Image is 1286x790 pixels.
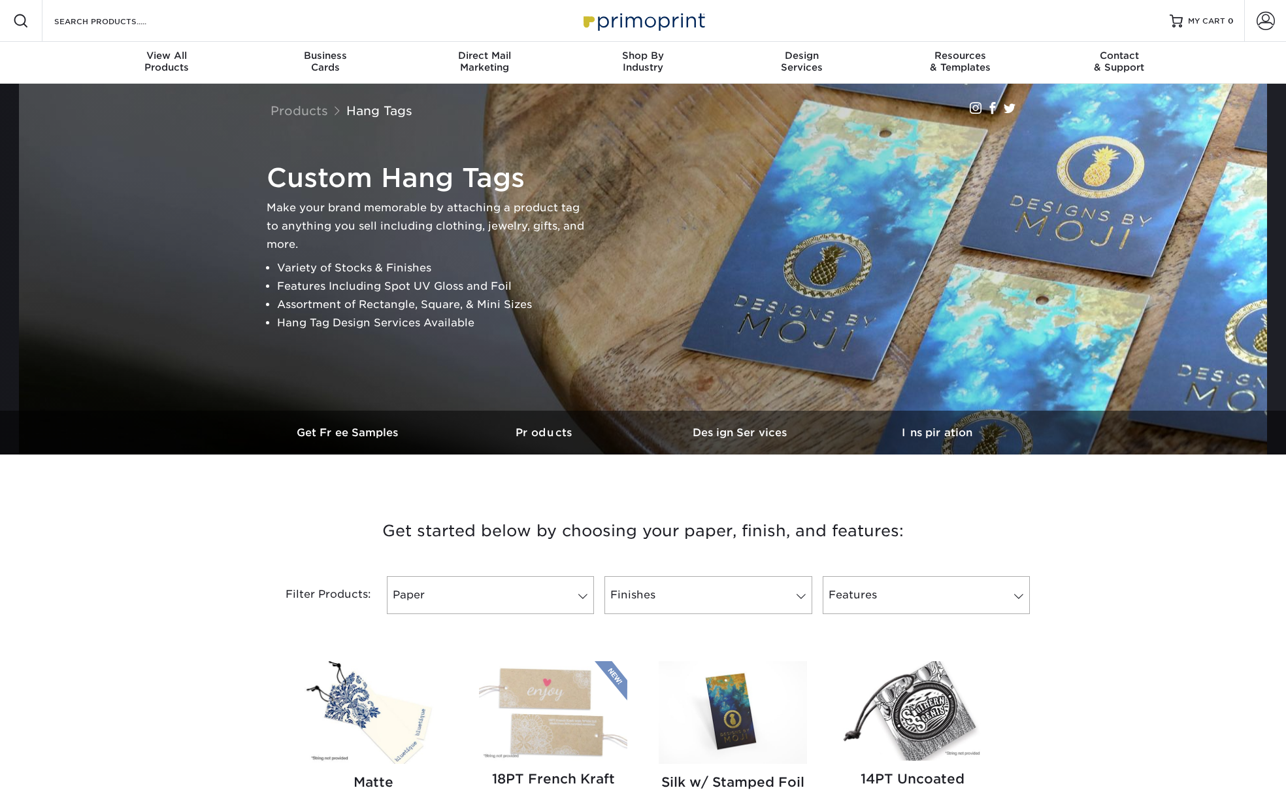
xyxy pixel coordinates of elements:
[881,50,1040,73] div: & Templates
[251,411,447,455] a: Get Free Samples
[643,426,839,439] h3: Design Services
[405,50,564,61] span: Direct Mail
[838,771,987,787] h2: 14PT Uncoated
[1040,50,1198,61] span: Contact
[447,426,643,439] h3: Products
[1188,16,1225,27] span: MY CART
[387,576,594,614] a: Paper
[722,50,881,61] span: Design
[251,576,382,614] div: Filter Products:
[564,50,723,73] div: Industry
[479,661,627,760] img: 18PT French Kraft Hang Tags
[246,42,405,84] a: BusinessCards
[659,661,807,764] img: Silk w/ Stamped Foil Hang Tags
[479,771,627,787] h2: 18PT French Kraft
[299,661,448,764] img: Matte Hang Tags
[604,576,812,614] a: Finishes
[722,42,881,84] a: DesignServices
[578,7,708,35] img: Primoprint
[88,50,246,73] div: Products
[88,50,246,61] span: View All
[405,50,564,73] div: Marketing
[1040,42,1198,84] a: Contact& Support
[564,50,723,61] span: Shop By
[838,661,987,760] img: 14PT Uncoated Hang Tags
[659,774,807,790] h2: Silk w/ Stamped Foil
[1228,16,1234,26] span: 0
[251,426,447,439] h3: Get Free Samples
[881,50,1040,61] span: Resources
[643,411,839,455] a: Design Services
[881,42,1040,84] a: Resources& Templates
[267,199,593,254] p: Make your brand memorable by attaching a product tag to anything you sell including clothing, jew...
[277,259,593,277] li: Variety of Stocks & Finishes
[839,426,1035,439] h3: Inspiration
[277,277,593,296] li: Features Including Spot UV Gloss and Foil
[246,50,405,73] div: Cards
[447,411,643,455] a: Products
[88,42,246,84] a: View AllProducts
[267,162,593,194] h1: Custom Hang Tags
[246,50,405,61] span: Business
[839,411,1035,455] a: Inspiration
[346,103,412,118] a: Hang Tags
[277,314,593,332] li: Hang Tag Design Services Available
[823,576,1030,614] a: Features
[405,42,564,84] a: Direct MailMarketing
[722,50,881,73] div: Services
[299,774,448,790] h2: Matte
[53,13,180,29] input: SEARCH PRODUCTS.....
[564,42,723,84] a: Shop ByIndustry
[595,661,627,700] img: New Product
[271,103,328,118] a: Products
[277,296,593,314] li: Assortment of Rectangle, Square, & Mini Sizes
[261,502,1025,560] h3: Get started below by choosing your paper, finish, and features:
[1040,50,1198,73] div: & Support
